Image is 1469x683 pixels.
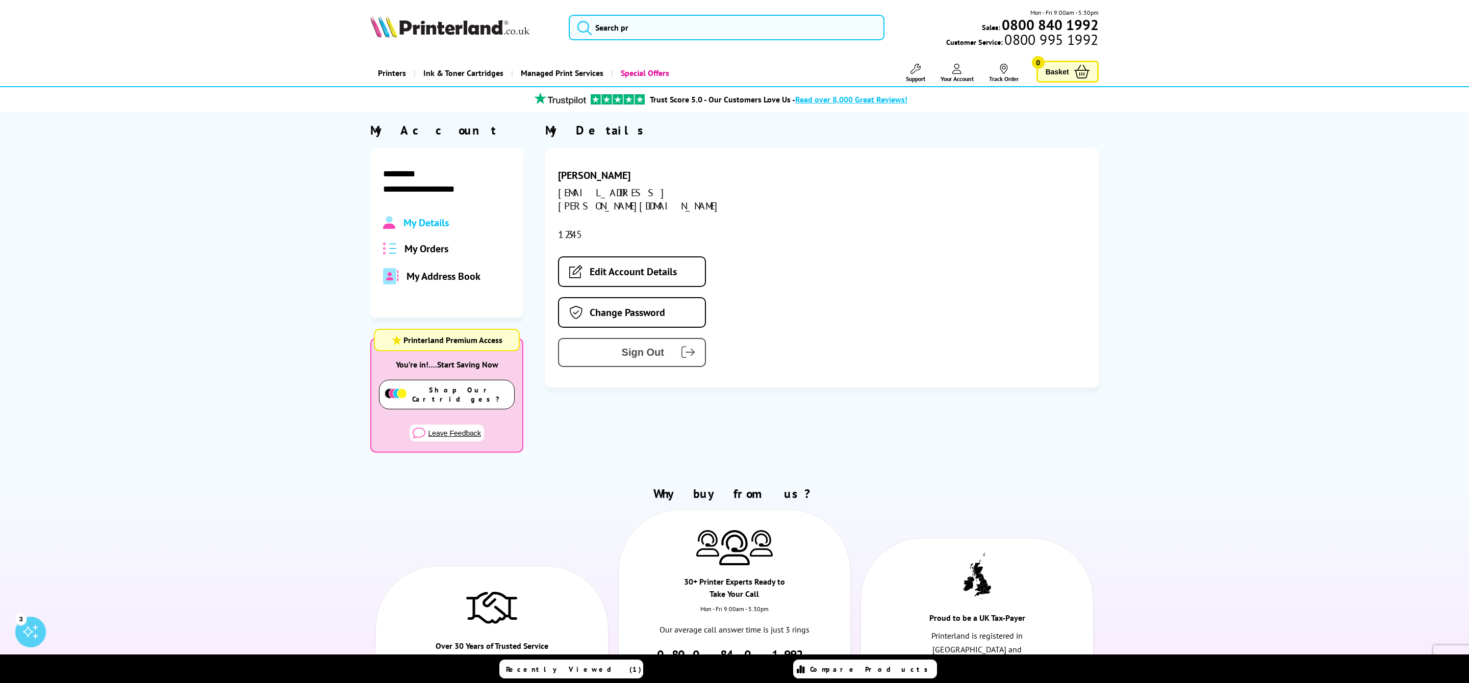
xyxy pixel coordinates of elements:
div: My Account [370,122,523,138]
a: Managed Print Services [511,60,611,86]
span: Mon - Fri 9:00am - 5:30pm [1030,8,1099,17]
img: trustpilot rating [591,94,645,104]
div: Proud to be a UK Tax-Payer [919,612,1035,629]
div: 30+ Printer Experts Ready to Take Your Call [676,575,792,605]
span: My Orders [404,242,448,255]
span: Sales: [982,22,1000,32]
span: Sign Out [574,347,664,358]
img: comment-sharp-light.svg [413,428,425,439]
div: My Details [545,122,1099,138]
a: Recently Viewed (1) [499,660,643,678]
a: Basket 0 [1036,61,1099,83]
img: all-order.svg [383,243,396,254]
span: Your Account [941,75,974,83]
span: Customer Service: [946,35,1098,47]
a: Compare Products [793,660,937,678]
a: Change Password [558,297,706,328]
h2: Why buy from us? [370,486,1098,502]
div: [PERSON_NAME] [558,169,732,182]
img: address-book-duotone-solid.svg [383,268,398,284]
span: Shop Our Cartridges? [412,385,510,404]
span: Leave Feedback [425,429,481,437]
a: 0800 840 1992 [1000,20,1099,30]
button: Sign Out [558,338,706,367]
span: 0 [1032,56,1045,69]
span: My Details [403,216,449,229]
a: Printers [370,60,414,86]
span: Read over 8,000 Great Reviews! [795,94,907,104]
span: 0800 995 1992 [1003,35,1098,44]
span: Compare Products [810,665,933,674]
a: Track Order [989,64,1019,83]
a: Edit Account Details [558,256,706,287]
span: Recently Viewed (1) [506,665,642,674]
span: My Address Book [407,270,480,283]
span: Basket [1046,65,1069,78]
a: Shop Our Cartridges? [385,385,509,404]
div: 3 [15,613,27,624]
img: Printer Experts [750,530,773,556]
a: Printerland Logo [370,15,556,40]
button: Leave Feedback [410,425,484,442]
img: Printer Experts [719,530,750,565]
a: Support [906,64,925,83]
img: Profile.svg [383,216,395,229]
div: [EMAIL_ADDRESS][PERSON_NAME][DOMAIN_NAME] [558,186,732,213]
span: Support [906,75,925,83]
p: Our average call answer time is just 3 rings [653,623,816,637]
a: Your Account [941,64,974,83]
img: Printer Experts [696,530,719,556]
img: Printerland Logo [370,15,529,38]
div: Mon - Fri 9:00am - 5.30pm [619,605,851,623]
span: Ink & Toner Cartridges [423,60,503,86]
a: Special Offers [611,60,677,86]
a: Trust Score 5.0 - Our Customers Love Us -Read over 8,000 Great Reviews! [650,94,907,104]
img: trustpilot rating [529,92,591,105]
img: UK tax payer [963,553,991,599]
b: 0800 840 1992 [1002,15,1099,34]
div: 12345 [558,228,732,241]
a: Ink & Toner Cartridges [414,60,511,86]
span: Printerland Premium Access [403,335,502,345]
a: 0800 840 1992 [657,647,812,663]
input: Search pr [569,15,884,40]
div: Over 30 Years of Trusted Service [434,640,550,657]
img: Trusted Service [466,587,517,627]
div: You’re in!….Start Saving Now [371,359,522,370]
